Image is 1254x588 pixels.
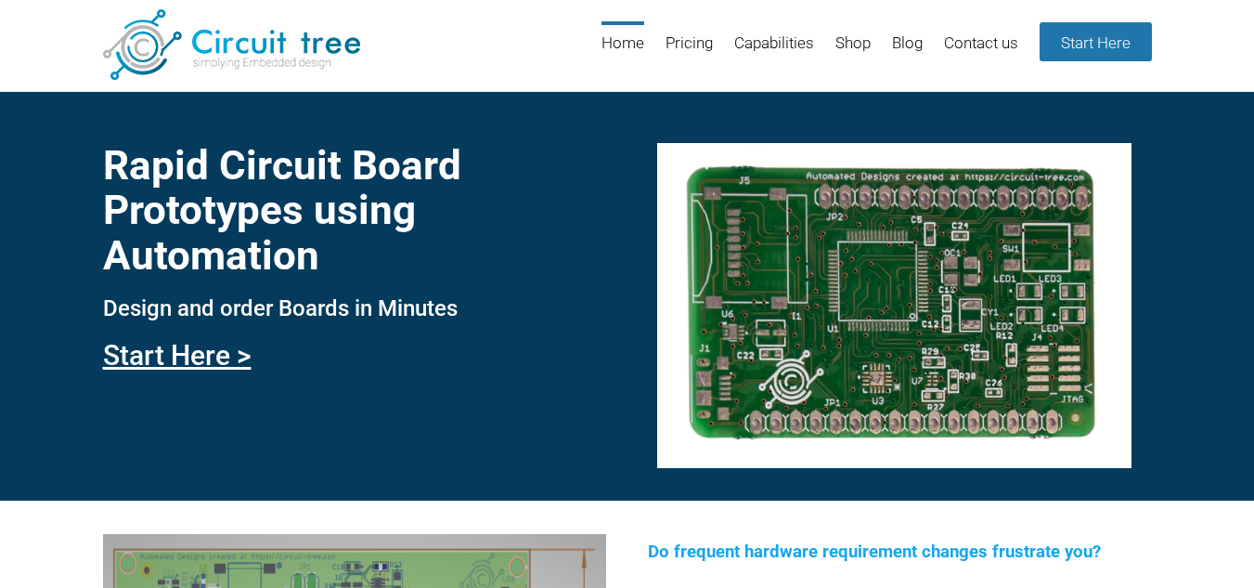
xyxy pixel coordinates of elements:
a: Shop [835,21,871,82]
span: Do frequent hardware requirement changes frustrate you? [648,542,1101,562]
h3: Design and order Boards in Minutes [103,296,606,320]
a: Start Here > [103,339,252,372]
a: Pricing [666,21,713,82]
a: Capabilities [734,21,814,82]
a: Home [601,21,644,82]
h1: Rapid Circuit Board Prototypes using Automation [103,143,606,278]
a: Start Here [1040,22,1152,61]
a: Blog [892,21,923,82]
img: Circuit Tree [103,9,360,80]
a: Contact us [944,21,1018,82]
